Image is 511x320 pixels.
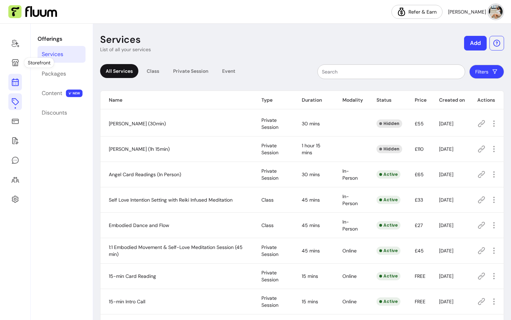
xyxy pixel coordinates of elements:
a: Settings [8,191,22,208]
span: Online [342,248,357,254]
img: avatar [489,5,503,19]
a: Offerings [8,93,22,110]
div: Class [141,64,165,78]
div: Active [376,297,400,306]
th: Duration [293,91,334,109]
span: Online [342,273,357,279]
span: [DATE] [439,248,453,254]
a: Storefront [8,54,22,71]
button: Filters [469,65,504,79]
a: Refer & Earn [391,5,443,19]
span: 45 mins [302,248,320,254]
span: 30 mins [302,120,320,127]
span: £33 [415,197,423,203]
span: [PERSON_NAME] (1h 15min) [109,146,170,152]
th: Status [368,91,406,109]
a: My Messages [8,152,22,169]
a: Services [38,46,86,63]
span: 15-min Card Reading [109,273,156,279]
span: £110 [415,146,424,152]
p: List of all your services [100,46,151,53]
div: Active [376,272,400,280]
span: 1:1 Embodied Movement & Self-Love Meditation Session (45 min) [109,244,243,257]
div: Hidden [376,119,402,128]
span: In-Person [342,219,358,232]
span: Class [261,197,274,203]
a: Calendar [8,74,22,91]
span: 45 mins [302,222,320,228]
span: Self Love Intention Setting with Reiki Infused Meditation [109,197,233,203]
span: 30 mins [302,171,320,178]
span: 45 mins [302,197,320,203]
span: Private Session [261,142,278,156]
div: Active [376,221,400,229]
span: £65 [415,171,424,178]
span: £27 [415,222,423,228]
div: Private Session [168,64,214,78]
th: Created on [431,91,469,109]
p: Services [100,33,141,46]
a: Home [8,35,22,52]
span: [PERSON_NAME] (30min) [109,120,166,127]
th: Name [100,91,253,109]
span: [DATE] [439,197,453,203]
span: Private Session [261,295,278,308]
span: Private Session [261,168,278,181]
span: In-Person [342,193,358,206]
a: Content NEW [38,85,86,102]
span: Private Session [261,244,278,257]
div: Storefront [24,58,54,68]
span: NEW [66,89,83,97]
th: Modality [334,91,368,109]
th: Price [406,91,431,109]
a: Forms [8,132,22,149]
span: 15 mins [302,273,318,279]
button: Add [464,36,487,50]
span: £55 [415,120,424,127]
div: Discounts [42,109,67,117]
span: FREE [415,298,425,305]
div: Active [376,170,400,179]
button: avatar[PERSON_NAME] [448,5,503,19]
span: Private Session [261,270,278,283]
a: Packages [38,65,86,82]
span: £45 [415,248,424,254]
a: Sales [8,113,22,130]
div: Packages [42,70,66,78]
a: Clients [8,171,22,188]
img: Fluum Logo [8,5,57,18]
input: Search [322,68,461,75]
div: Content [42,89,62,97]
span: [DATE] [439,273,453,279]
span: 1 hour 15 mins [302,142,321,156]
th: Actions [469,91,504,109]
div: Hidden [376,145,402,153]
span: [DATE] [439,171,453,178]
span: Class [261,222,274,228]
span: 15-min Intro Call [109,298,145,305]
div: Active [376,196,400,204]
span: [DATE] [439,146,453,152]
span: 15 mins [302,298,318,305]
div: Event [217,64,241,78]
div: Services [42,50,63,58]
th: Type [253,91,294,109]
span: Embodied Dance and Flow [109,222,169,228]
span: In-Person [342,168,358,181]
p: Offerings [38,35,86,43]
span: Angel Card Readings (In Person) [109,171,181,178]
div: Active [376,247,400,255]
span: [DATE] [439,222,453,228]
div: All Services [100,64,138,78]
span: [DATE] [439,120,453,127]
span: FREE [415,273,425,279]
span: [PERSON_NAME] [448,8,486,15]
span: Online [342,298,357,305]
span: Private Session [261,117,278,130]
span: [DATE] [439,298,453,305]
a: Discounts [38,104,86,121]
